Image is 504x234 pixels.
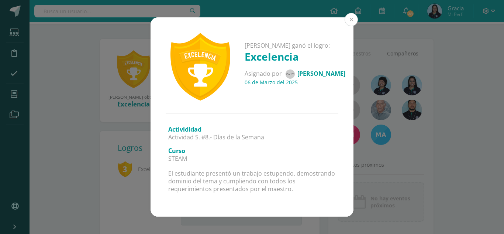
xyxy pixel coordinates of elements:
h3: Activididad [168,125,336,133]
h4: 06 de Marzo del 2025 [245,79,345,86]
p: El estudiante presentó un trabajo estupendo, demostrando dominio del tema y cumpliendo con todos ... [168,170,336,193]
h1: Excelencia [245,50,345,64]
button: Close (Esc) [345,13,358,26]
span: [PERSON_NAME] [297,69,345,78]
p: Asignado por [245,69,345,79]
p: Actividad S. #8.- Días de la Semana [168,133,336,141]
p: STEAM [168,155,336,163]
h3: Curso [168,147,336,155]
img: 25x25 [286,69,295,79]
p: [PERSON_NAME] ganó el logro: [245,42,345,50]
